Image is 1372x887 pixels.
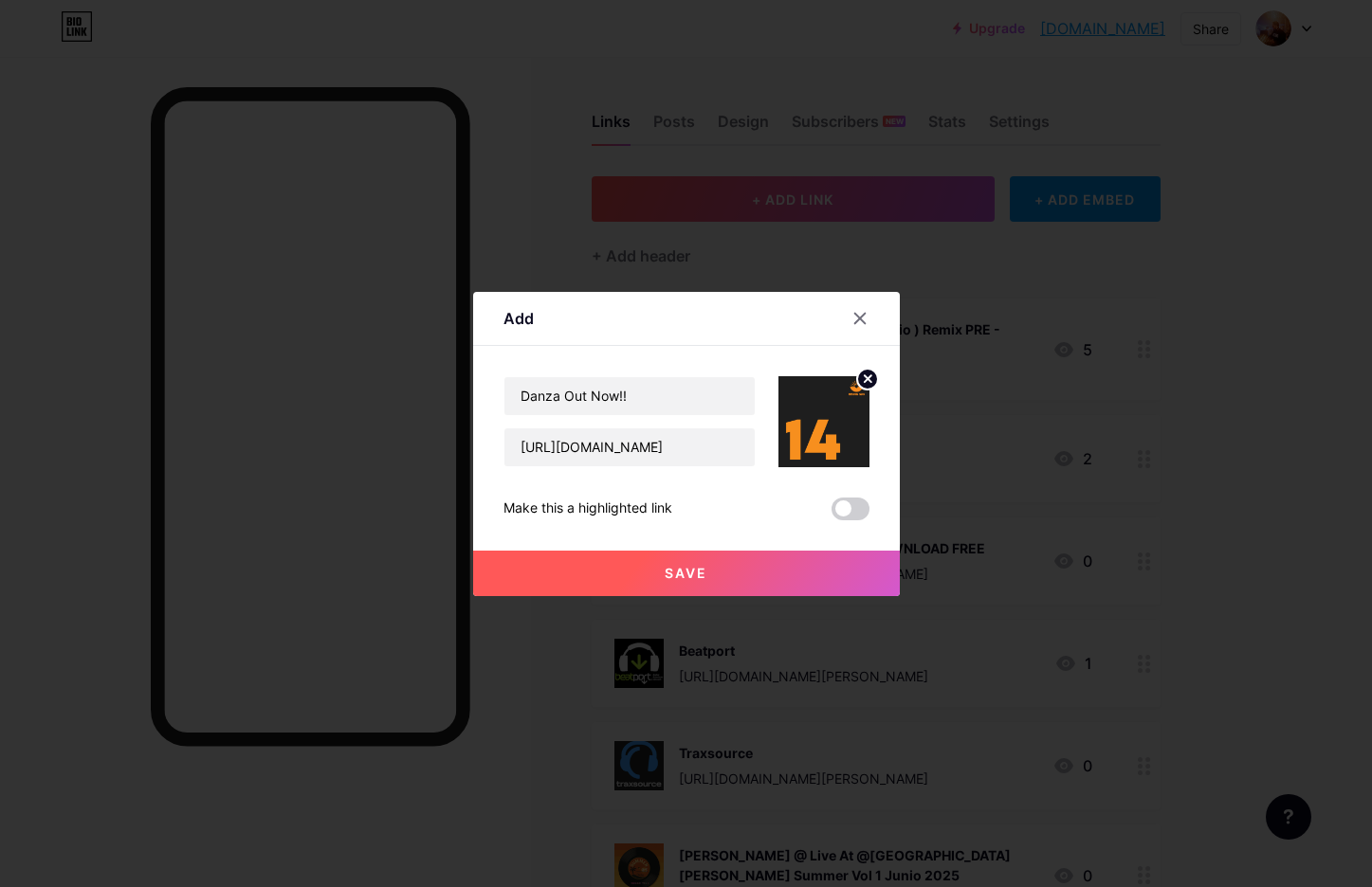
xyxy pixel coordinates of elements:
[778,376,869,467] img: link_thumbnail
[473,551,900,596] button: Save
[504,377,755,415] input: Title
[504,428,755,466] input: URL
[665,565,707,581] span: Save
[503,498,672,520] div: Make this a highlighted link
[503,307,534,330] div: Add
